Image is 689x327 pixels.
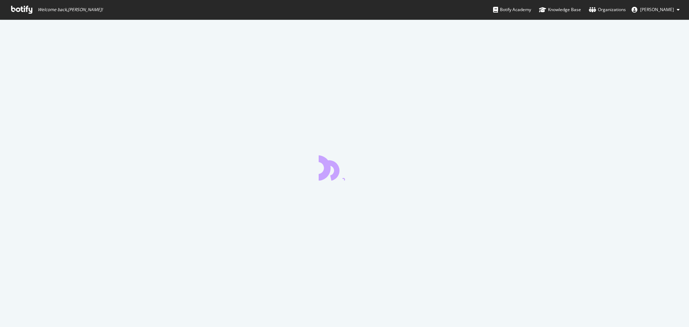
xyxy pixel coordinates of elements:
[539,6,581,13] div: Knowledge Base
[319,155,370,181] div: animation
[626,4,685,15] button: [PERSON_NAME]
[38,7,103,13] span: Welcome back, [PERSON_NAME] !
[589,6,626,13] div: Organizations
[640,6,674,13] span: Emma Moletto
[493,6,531,13] div: Botify Academy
